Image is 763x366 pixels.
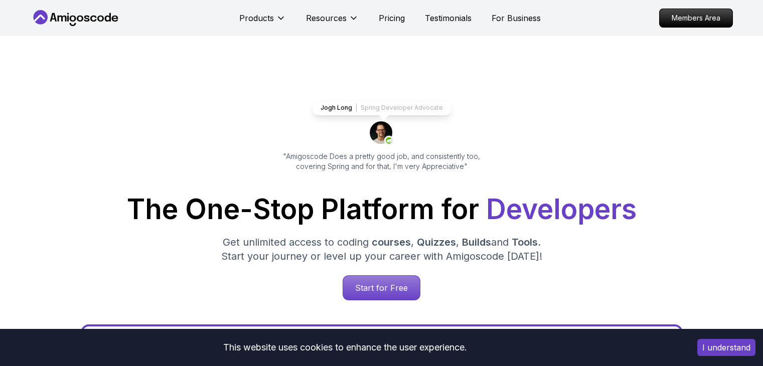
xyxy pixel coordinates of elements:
[417,236,456,248] span: Quizzes
[370,121,394,145] img: josh long
[462,236,491,248] span: Builds
[306,12,359,32] button: Resources
[306,12,347,24] p: Resources
[239,12,274,24] p: Products
[343,276,420,300] p: Start for Free
[372,236,411,248] span: courses
[425,12,472,24] a: Testimonials
[492,12,541,24] a: For Business
[8,336,682,358] div: This website uses cookies to enhance the user experience.
[659,9,733,28] a: Members Area
[39,196,725,223] h1: The One-Stop Platform for
[269,151,494,171] p: "Amigoscode Does a pretty good job, and consistently too, covering Spring and for that, I'm very ...
[343,275,420,300] a: Start for Free
[239,12,286,32] button: Products
[379,12,405,24] a: Pricing
[660,9,732,27] p: Members Area
[512,236,538,248] span: Tools
[486,193,637,226] span: Developers
[697,339,755,356] button: Accept cookies
[213,235,550,263] p: Get unlimited access to coding , , and . Start your journey or level up your career with Amigosco...
[361,104,443,112] p: Spring Developer Advocate
[321,104,352,112] p: Jogh Long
